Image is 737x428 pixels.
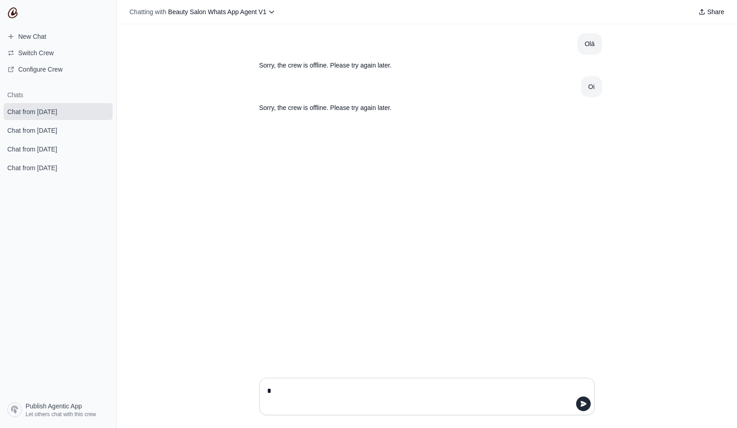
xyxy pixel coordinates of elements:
[4,103,113,120] a: Chat from [DATE]
[7,107,57,116] span: Chat from [DATE]
[4,29,113,44] a: New Chat
[26,402,82,411] span: Publish Agentic App
[18,32,46,41] span: New Chat
[4,159,113,176] a: Chat from [DATE]
[259,103,551,113] p: Sorry, the crew is offline. Please try again later.
[707,7,724,16] span: Share
[588,82,595,92] div: Oi
[252,55,558,76] section: Response
[18,48,54,57] span: Switch Crew
[4,62,113,77] a: Configure Crew
[691,384,737,428] iframe: Chat Widget
[7,7,18,18] img: CrewAI Logo
[126,5,279,18] button: Chatting with Beauty Salon Whats App Agent V1
[26,411,96,418] span: Let others chat with this crew
[4,46,113,60] button: Switch Crew
[18,65,62,74] span: Configure Crew
[4,399,113,421] a: Publish Agentic App Let others chat with this crew
[252,97,558,119] section: Response
[129,7,166,16] span: Chatting with
[4,122,113,139] a: Chat from [DATE]
[7,126,57,135] span: Chat from [DATE]
[695,5,728,18] button: Share
[4,141,113,157] a: Chat from [DATE]
[585,39,595,49] div: Olá
[581,76,602,98] section: User message
[7,163,57,172] span: Chat from [DATE]
[7,145,57,154] span: Chat from [DATE]
[259,60,551,71] p: Sorry, the crew is offline. Please try again later.
[168,8,267,16] span: Beauty Salon Whats App Agent V1
[577,33,602,55] section: User message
